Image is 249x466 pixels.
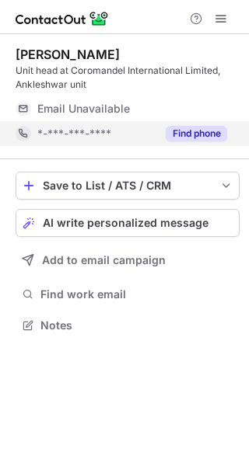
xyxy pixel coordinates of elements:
span: Notes [40,318,233,332]
button: Reveal Button [166,126,227,141]
button: Find work email [16,283,240,305]
span: Add to email campaign [42,254,166,266]
span: Find work email [40,287,233,301]
img: ContactOut v5.3.10 [16,9,109,28]
div: Save to List / ATS / CRM [43,179,212,192]
span: AI write personalized message [43,217,209,229]
div: Unit head at Coromandel International Limited, Ankleshwar unit [16,64,240,92]
button: Notes [16,315,240,336]
div: [PERSON_NAME] [16,47,120,62]
button: AI write personalized message [16,209,240,237]
button: save-profile-one-click [16,172,240,200]
button: Add to email campaign [16,246,240,274]
span: Email Unavailable [37,102,130,116]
